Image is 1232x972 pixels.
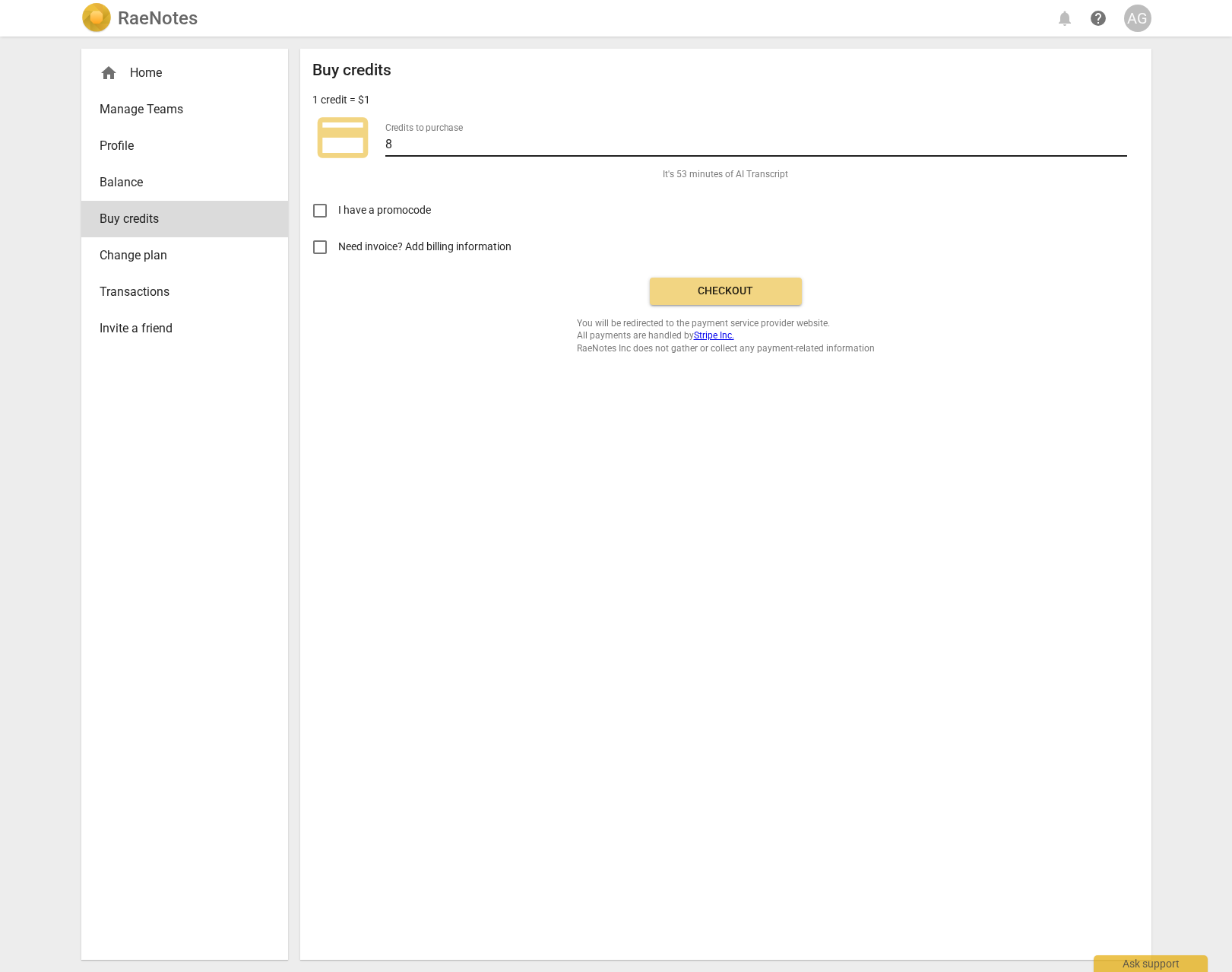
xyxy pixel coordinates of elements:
[1094,955,1208,972] div: Ask support
[81,55,288,91] div: Home
[385,123,463,132] label: Credits to purchase
[312,61,391,80] h2: Buy credits
[312,92,370,108] p: 1 credit = $1
[1089,9,1107,27] span: help
[81,91,288,128] a: Manage Teams
[81,237,288,274] a: Change plan
[100,246,258,265] span: Change plan
[100,283,258,301] span: Transactions
[100,319,258,338] span: Invite a friend
[1085,5,1112,32] a: Help
[100,210,258,228] span: Buy credits
[100,100,258,119] span: Manage Teams
[118,8,198,29] h2: RaeNotes
[100,137,258,155] span: Profile
[81,164,288,201] a: Balance
[1124,5,1151,32] button: AG
[100,64,118,82] span: home
[650,278,802,305] button: Checkout
[663,168,788,181] span: It's 53 minutes of AI Transcript
[338,202,431,218] span: I have a promocode
[81,128,288,164] a: Profile
[694,330,734,341] a: Stripe Inc.
[81,310,288,347] a: Invite a friend
[338,239,514,255] span: Need invoice? Add billing information
[100,173,258,192] span: Balance
[577,317,875,355] span: You will be redirected to the payment service provider website. All payments are handled by RaeNo...
[662,284,790,299] span: Checkout
[81,3,112,33] img: Logo
[81,274,288,310] a: Transactions
[100,64,258,82] div: Home
[81,201,288,237] a: Buy credits
[81,3,198,33] a: LogoRaeNotes
[312,107,373,168] span: credit_card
